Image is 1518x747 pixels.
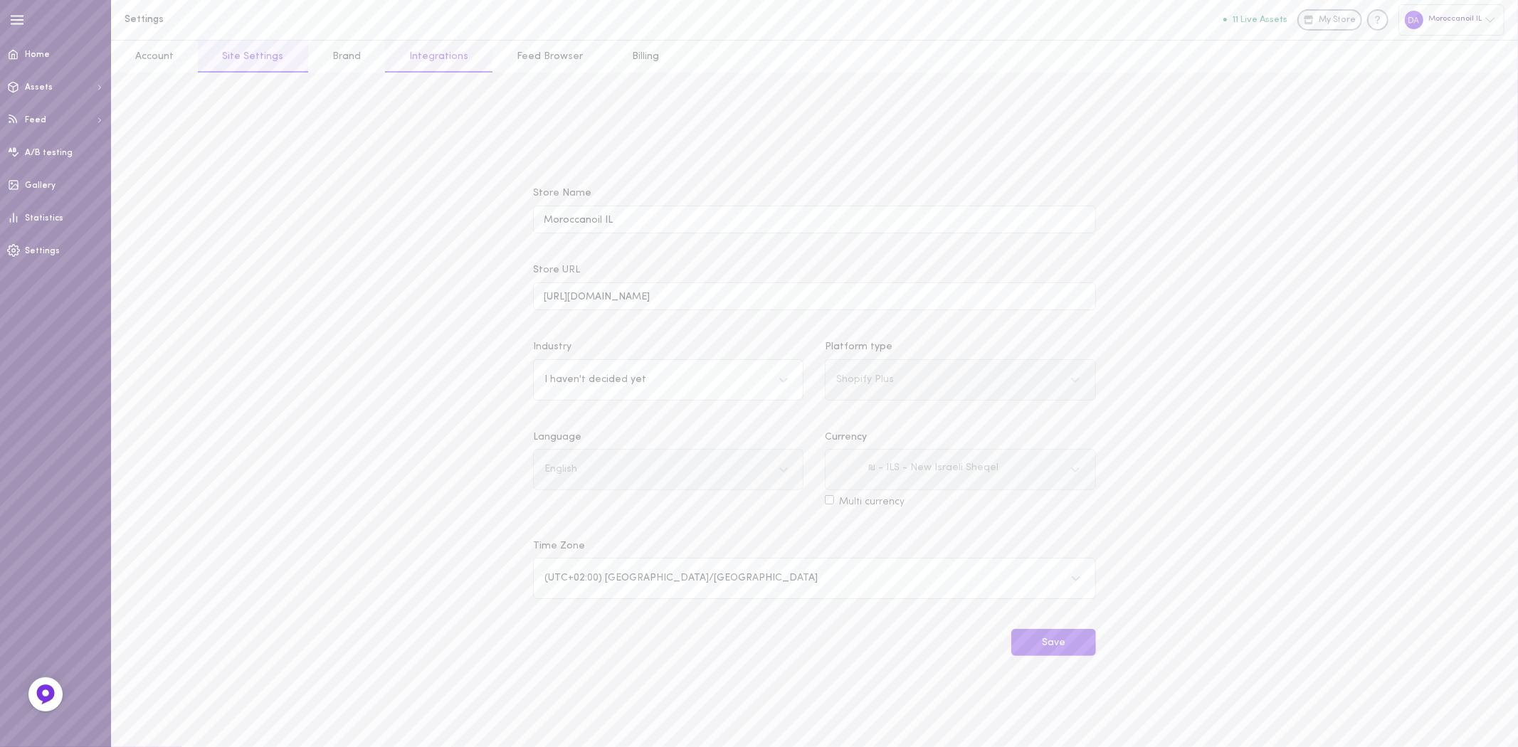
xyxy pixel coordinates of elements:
a: Site Settings [198,41,307,73]
a: My Store [1297,9,1362,31]
a: Account [111,41,198,73]
span: A/B testing [25,149,73,157]
div: I haven't decided yet [544,375,646,385]
span: Currency [825,432,867,443]
button: Save [1011,629,1096,657]
div: (UTC+02:00) [GEOGRAPHIC_DATA]/[GEOGRAPHIC_DATA] [544,573,818,583]
div: Knowledge center [1367,9,1388,31]
span: Assets [25,83,53,92]
span: Home [25,51,50,59]
span: Settings [25,247,60,255]
span: Feed [25,116,46,124]
a: Brand [308,41,385,73]
span: Statistics [25,214,63,223]
span: Time Zone [533,541,585,551]
span: Store Name [533,188,591,198]
h1: Settings [125,14,359,25]
a: Integrations [385,41,492,73]
input: Store URL [533,282,1096,310]
a: Feed Browser [492,41,607,73]
img: Feedback Button [35,684,56,705]
input: Multi currency [825,495,834,504]
button: 11 Live Assets [1223,15,1287,24]
a: Billing [608,41,683,73]
span: Platform type [825,341,892,352]
div: Moroccanoil IL [1398,4,1504,35]
span: Store URL [533,265,580,275]
span: Language [533,432,581,443]
span: Multi currency [839,497,905,507]
span: Industry [533,341,571,352]
input: Store Name [533,206,1096,233]
a: 11 Live Assets [1223,15,1297,25]
span: Gallery [25,181,56,190]
span: My Store [1319,14,1356,27]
